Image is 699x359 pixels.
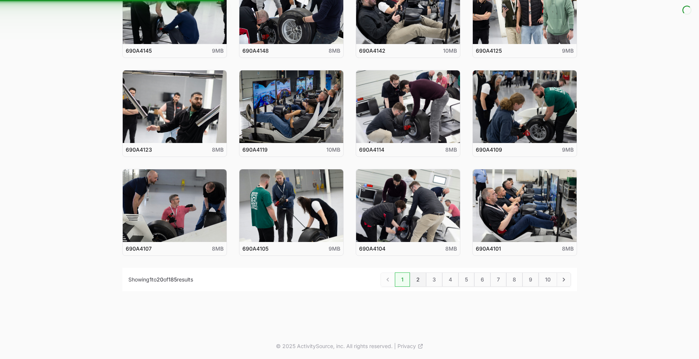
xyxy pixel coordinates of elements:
[149,276,152,283] span: 1
[442,272,458,287] a: 4
[395,272,410,287] a: 1
[394,342,396,350] span: |
[557,272,571,287] a: Next
[458,272,474,287] a: 5
[522,272,539,287] a: 9
[128,276,193,283] p: Showing to of results
[426,272,442,287] a: 3
[539,272,557,287] a: 10
[474,272,490,287] a: 6
[157,276,163,283] span: 20
[506,272,522,287] a: 8
[168,276,177,283] span: 185
[410,272,426,287] a: 2
[276,342,393,350] p: © 2025 ActivitySource, inc. All rights reserved.
[397,342,423,350] a: Privacy
[490,272,506,287] a: 7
